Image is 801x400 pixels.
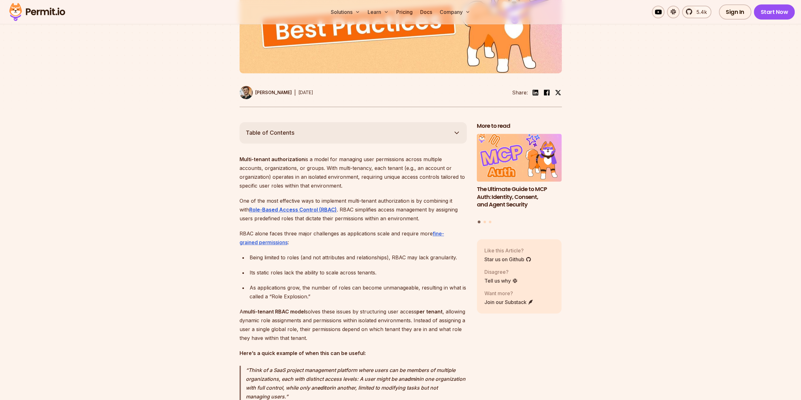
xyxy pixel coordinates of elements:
[719,4,751,20] a: Sign In
[512,89,528,96] li: Share:
[240,86,292,99] a: [PERSON_NAME]
[240,307,467,342] p: A solves these issues by structuring user access , allowing dynamic role assignments and permissi...
[294,89,296,96] div: |
[484,298,533,306] a: Join our Substack
[477,134,562,217] li: 1 of 3
[243,308,305,315] strong: multi-tenant RBAC model
[416,308,443,315] strong: per tenant
[478,220,481,223] button: Go to slide 1
[240,155,467,190] p: is a model for managing user permissions across multiple accounts, organizations, or groups. With...
[484,247,531,254] p: Like this Article?
[328,6,363,18] button: Solutions
[255,89,292,96] p: [PERSON_NAME]
[246,128,295,137] span: Table of Contents
[404,376,419,382] strong: admin
[555,89,561,96] img: twitter
[477,134,562,182] img: The Ultimate Guide to MCP Auth: Identity, Consent, and Agent Security
[489,221,491,223] button: Go to slide 3
[240,196,467,223] p: One of the most effective ways to implement multi-tenant authorization is by combining it with . ...
[754,4,795,20] a: Start Now
[483,221,486,223] button: Go to slide 2
[298,90,313,95] time: [DATE]
[484,256,531,263] a: Star us on Github
[240,122,467,144] button: Table of Contents
[250,283,467,301] div: As applications grow, the number of roles can become unmanageable, resulting in what is called a ...
[240,229,467,247] p: RBAC alone faces three major challenges as applications scale and require more :
[240,86,253,99] img: Daniel Bass
[693,8,707,16] span: 5.4k
[543,89,550,96] img: facebook
[484,277,518,285] a: Tell us why
[484,268,518,276] p: Disagree?
[240,156,305,162] strong: Multi-tenant authorization
[365,6,391,18] button: Learn
[477,134,562,217] a: The Ultimate Guide to MCP Auth: Identity, Consent, and Agent SecurityThe Ultimate Guide to MCP Au...
[6,1,68,23] img: Permit logo
[249,206,337,213] a: Role-Based Access Control (RBAC)
[437,6,473,18] button: Company
[394,6,415,18] a: Pricing
[532,89,539,96] img: linkedin
[477,122,562,130] h2: More to read
[477,185,562,209] h3: The Ultimate Guide to MCP Auth: Identity, Consent, and Agent Security
[484,290,533,297] p: Want more?
[250,268,467,277] div: Its static roles lack the ability to scale across tenants.
[418,6,435,18] a: Docs
[477,134,562,224] div: Posts
[250,253,467,262] div: Being limited to roles (and not attributes and relationships), RBAC may lack granularity.
[317,385,331,391] strong: editor
[682,6,711,18] a: 5.4k
[240,350,366,356] strong: Here’s a quick example of when this can be useful:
